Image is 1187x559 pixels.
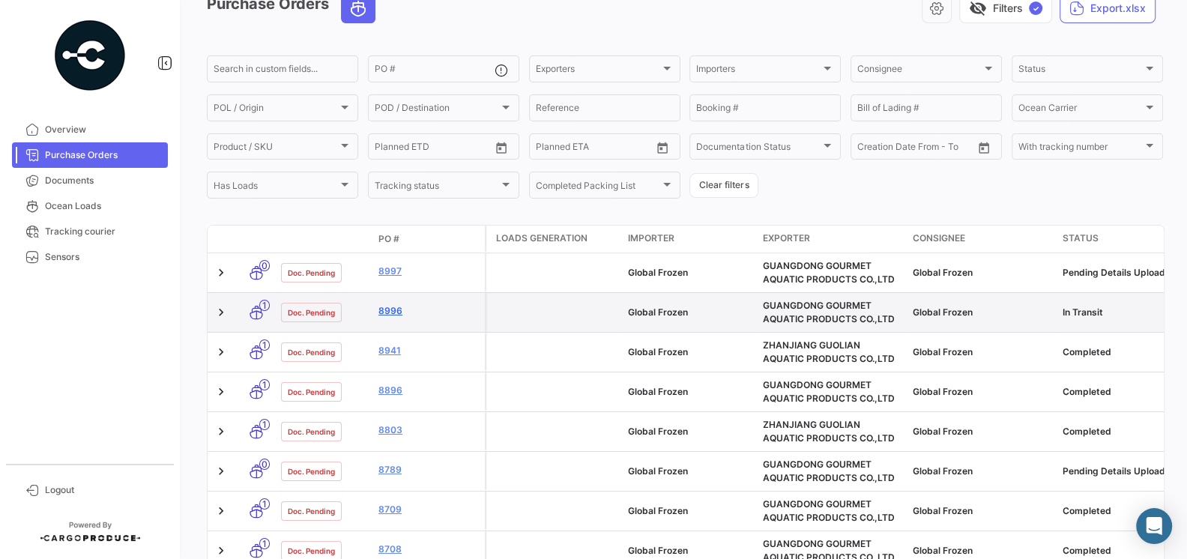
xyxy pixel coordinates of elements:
button: Open calendar [490,136,513,159]
span: Global Frozen [913,346,973,357]
a: Expand/Collapse Row [214,464,229,479]
span: Global Frozen [628,545,688,556]
a: 8941 [378,344,479,357]
span: Loads generation [496,232,588,245]
input: From [375,144,396,154]
span: Status [1063,232,1099,245]
span: Global Frozen [913,306,973,318]
span: 0 [259,260,270,271]
span: ZHANJIANG GUOLIAN AQUATIC PRODUCTS CO.,LTD [763,339,895,364]
input: From [536,144,557,154]
span: PO # [378,232,399,246]
a: Overview [12,117,168,142]
a: Ocean Loads [12,193,168,219]
a: Documents [12,168,168,193]
datatable-header-cell: Importer [622,226,757,253]
span: Completed Packing List [536,182,660,193]
a: Expand/Collapse Row [214,305,229,320]
span: ✓ [1029,1,1042,15]
span: Status [1018,66,1143,76]
span: Logout [45,483,162,497]
a: Tracking courier [12,219,168,244]
span: With tracking number [1018,144,1143,154]
a: Purchase Orders [12,142,168,168]
datatable-header-cell: Transport mode [238,233,275,245]
span: ZHANJIANG GUOLIAN AQUATIC PRODUCTS CO.,LTD [763,419,895,444]
span: Global Frozen [913,465,973,477]
span: Tracking status [375,182,499,193]
span: Doc. Pending [288,426,335,438]
span: Doc. Pending [288,346,335,358]
span: GUANGDONG GOURMET AQUATIC PRODUCTS CO.,LTD [763,459,895,483]
span: Overview [45,123,162,136]
span: 1 [259,379,270,390]
span: Doc. Pending [288,465,335,477]
span: Exporter [763,232,810,245]
span: Exporters [536,66,660,76]
span: Importers [696,66,821,76]
a: Expand/Collapse Row [214,265,229,280]
span: Sensors [45,250,162,264]
span: GUANGDONG GOURMET AQUATIC PRODUCTS CO.,LTD [763,498,895,523]
a: 8803 [378,423,479,437]
span: Doc. Pending [288,545,335,557]
span: Has Loads [214,182,338,193]
span: GUANGDONG GOURMET AQUATIC PRODUCTS CO.,LTD [763,379,895,404]
a: 8708 [378,543,479,556]
a: Sensors [12,244,168,270]
span: Global Frozen [913,505,973,516]
span: Global Frozen [628,505,688,516]
span: Consignee [913,232,965,245]
span: POD / Destination [375,105,499,115]
span: Global Frozen [628,267,688,278]
span: Global Frozen [628,386,688,397]
a: Expand/Collapse Row [214,424,229,439]
a: Expand/Collapse Row [214,504,229,519]
span: Global Frozen [913,426,973,437]
button: Open calendar [973,136,995,159]
span: Tracking courier [45,225,162,238]
span: GUANGDONG GOURMET AQUATIC PRODUCTS CO.,LTD [763,300,895,324]
img: powered-by.png [52,18,127,93]
span: Doc. Pending [288,267,335,279]
a: Expand/Collapse Row [214,345,229,360]
span: Product / SKU [214,144,338,154]
button: Clear filters [689,173,758,198]
span: Ocean Carrier [1018,105,1143,115]
span: Consignee [857,66,982,76]
span: Global Frozen [628,306,688,318]
span: 1 [259,538,270,549]
span: Global Frozen [628,426,688,437]
span: GUANGDONG GOURMET AQUATIC PRODUCTS CO.,LTD [763,260,895,285]
datatable-header-cell: Consignee [907,226,1057,253]
datatable-header-cell: PO # [372,226,485,252]
span: 1 [259,419,270,430]
span: Global Frozen [913,386,973,397]
button: Open calendar [651,136,674,159]
span: Doc. Pending [288,386,335,398]
a: Expand/Collapse Row [214,384,229,399]
a: 8997 [378,265,479,278]
input: To [406,144,461,154]
span: Documents [45,174,162,187]
span: Importer [628,232,674,245]
span: 0 [259,459,270,470]
datatable-header-cell: Doc. Status [275,233,372,245]
span: POL / Origin [214,105,338,115]
a: 8896 [378,384,479,397]
span: Doc. Pending [288,306,335,318]
input: To [567,144,622,154]
a: 8996 [378,304,479,318]
div: Abrir Intercom Messenger [1136,508,1172,544]
a: 8709 [378,503,479,516]
span: 1 [259,339,270,351]
span: Purchase Orders [45,148,162,162]
input: To [889,144,943,154]
a: Expand/Collapse Row [214,543,229,558]
span: Global Frozen [913,267,973,278]
datatable-header-cell: Loads generation [487,226,622,253]
span: Doc. Pending [288,505,335,517]
span: Global Frozen [628,465,688,477]
span: Global Frozen [913,545,973,556]
span: Documentation Status [696,144,821,154]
